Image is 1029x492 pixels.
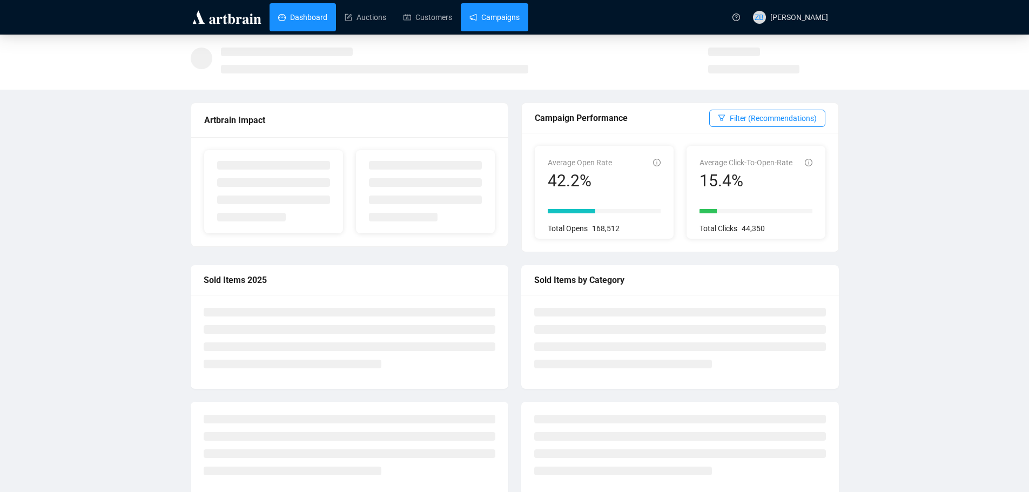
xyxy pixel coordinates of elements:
button: Filter (Recommendations) [709,110,825,127]
span: info-circle [653,159,661,166]
div: 15.4% [700,171,792,191]
a: Dashboard [278,3,327,31]
span: Filter (Recommendations) [730,112,817,124]
span: [PERSON_NAME] [770,13,828,22]
span: question-circle [732,14,740,21]
span: 44,350 [742,224,765,233]
a: Customers [403,3,452,31]
div: Campaign Performance [535,111,709,125]
span: Average Open Rate [548,158,612,167]
span: Total Clicks [700,224,737,233]
span: Average Click-To-Open-Rate [700,158,792,167]
img: logo [191,9,263,26]
div: Sold Items 2025 [204,273,495,287]
div: Artbrain Impact [204,113,495,127]
span: 168,512 [592,224,620,233]
div: 42.2% [548,171,612,191]
a: Campaigns [469,3,520,31]
span: info-circle [805,159,812,166]
div: Sold Items by Category [534,273,826,287]
span: filter [718,114,725,122]
span: ZB [755,11,764,23]
a: Auctions [345,3,386,31]
span: Total Opens [548,224,588,233]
